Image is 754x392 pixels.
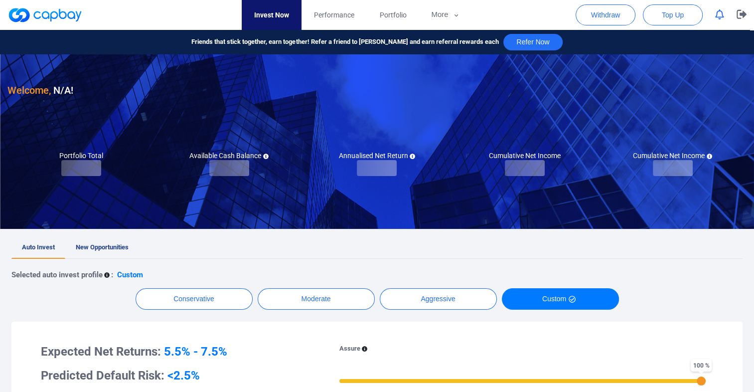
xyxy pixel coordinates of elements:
[314,9,354,20] span: Performance
[691,359,712,372] span: 100 %
[258,288,375,310] button: Moderate
[643,4,703,25] button: Top Up
[339,344,360,354] p: Assure
[76,243,129,251] span: New Opportunities
[662,10,684,20] span: Top Up
[136,288,253,310] button: Conservative
[189,151,269,160] h5: Available Cash Balance
[379,9,406,20] span: Portfolio
[633,151,712,160] h5: Cumulative Net Income
[22,243,55,251] span: Auto Invest
[41,344,312,360] h3: Expected Net Returns:
[117,269,143,281] p: Custom
[111,269,113,281] p: :
[503,34,562,50] button: Refer Now
[380,288,497,310] button: Aggressive
[7,84,51,96] span: Welcome,
[41,368,312,384] h3: Predicted Default Risk:
[164,345,227,359] span: 5.5% - 7.5%
[191,37,498,47] span: Friends that stick together, earn together! Refer a friend to [PERSON_NAME] and earn referral rew...
[489,151,561,160] h5: Cumulative Net Income
[502,288,619,310] button: Custom
[59,151,103,160] h5: Portfolio Total
[338,151,415,160] h5: Annualised Net Return
[7,82,73,98] h3: N/A !
[576,4,635,25] button: Withdraw
[167,369,200,383] span: <2.5%
[11,269,103,281] p: Selected auto invest profile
